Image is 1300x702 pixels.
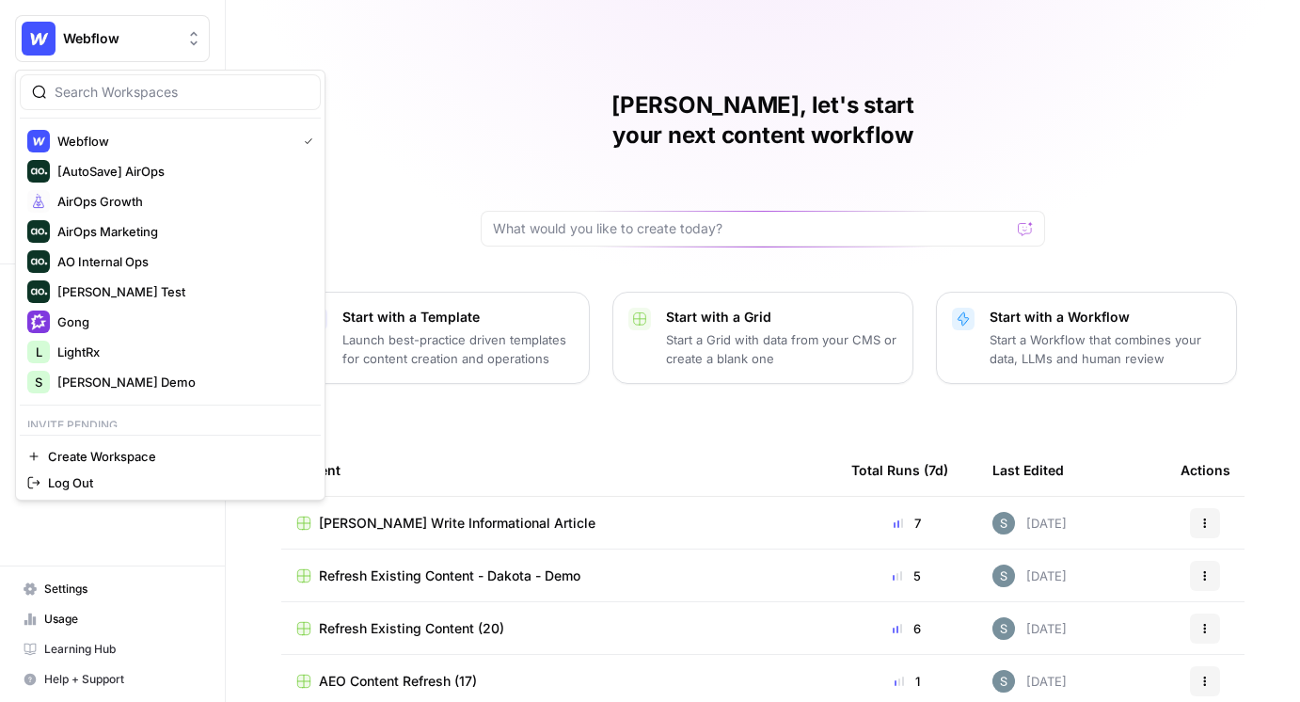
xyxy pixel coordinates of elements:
[27,190,50,213] img: AirOps Growth Logo
[44,611,201,628] span: Usage
[936,292,1237,384] button: Start with a WorkflowStart a Workflow that combines your data, LLMs and human review
[57,312,306,331] span: Gong
[15,15,210,62] button: Workspace: Webflow
[319,619,504,638] span: Refresh Existing Content (20)
[1181,444,1230,496] div: Actions
[48,473,306,492] span: Log Out
[296,566,821,585] a: Refresh Existing Content - Dakota - Demo
[666,330,897,368] p: Start a Grid with data from your CMS or create a blank one
[57,192,306,211] span: AirOps Growth
[851,514,962,533] div: 7
[992,617,1067,640] div: [DATE]
[27,280,50,303] img: Dillon Test Logo
[22,22,55,56] img: Webflow Logo
[851,444,948,496] div: Total Runs (7d)
[48,447,306,466] span: Create Workspace
[990,330,1221,368] p: Start a Workflow that combines your data, LLMs and human review
[57,343,306,361] span: LightRx
[44,641,201,658] span: Learning Hub
[44,581,201,598] span: Settings
[992,670,1015,693] img: w7f6q2jfcebns90hntjxsl93h3td
[27,130,50,152] img: Webflow Logo
[296,672,821,691] a: AEO Content Refresh (17)
[57,252,306,271] span: AO Internal Ops
[296,514,821,533] a: [PERSON_NAME] Write Informational Article
[55,83,309,102] input: Search Workspaces
[992,670,1067,693] div: [DATE]
[57,162,306,181] span: [AutoSave] AirOps
[342,330,574,368] p: Launch best-practice driven templates for content creation and operations
[992,565,1067,587] div: [DATE]
[20,443,321,470] a: Create Workspace
[992,565,1015,587] img: w7f6q2jfcebns90hntjxsl93h3td
[990,308,1221,327] p: Start with a Workflow
[57,373,306,391] span: [PERSON_NAME] Demo
[57,132,289,151] span: Webflow
[493,219,1010,238] input: What would you like to create today?
[319,566,580,585] span: Refresh Existing Content - Dakota - Demo
[992,617,1015,640] img: w7f6q2jfcebns90hntjxsl93h3td
[319,672,477,691] span: AEO Content Refresh (17)
[15,634,210,664] a: Learning Hub
[27,160,50,183] img: [AutoSave] AirOps Logo
[63,29,177,48] span: Webflow
[15,604,210,634] a: Usage
[27,311,50,333] img: Gong Logo
[992,444,1064,496] div: Last Edited
[851,619,962,638] div: 6
[296,619,821,638] a: Refresh Existing Content (20)
[851,672,962,691] div: 1
[296,444,821,496] div: Recent
[15,664,210,694] button: Help + Support
[36,343,42,361] span: L
[612,292,913,384] button: Start with a GridStart a Grid with data from your CMS or create a blank one
[319,514,595,533] span: [PERSON_NAME] Write Informational Article
[289,292,590,384] button: Start with a TemplateLaunch best-practice driven templates for content creation and operations
[992,512,1015,534] img: w7f6q2jfcebns90hntjxsl93h3td
[57,282,306,301] span: [PERSON_NAME] Test
[27,220,50,243] img: AirOps Marketing Logo
[20,413,321,438] p: Invite pending
[481,90,1045,151] h1: [PERSON_NAME], let's start your next content workflow
[342,308,574,327] p: Start with a Template
[992,512,1067,534] div: [DATE]
[666,308,897,327] p: Start with a Grid
[20,470,321,496] a: Log Out
[35,373,42,391] span: S
[851,566,962,585] div: 5
[44,671,201,688] span: Help + Support
[15,70,325,501] div: Workspace: Webflow
[57,222,306,241] span: AirOps Marketing
[27,250,50,273] img: AO Internal Ops Logo
[15,574,210,604] a: Settings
